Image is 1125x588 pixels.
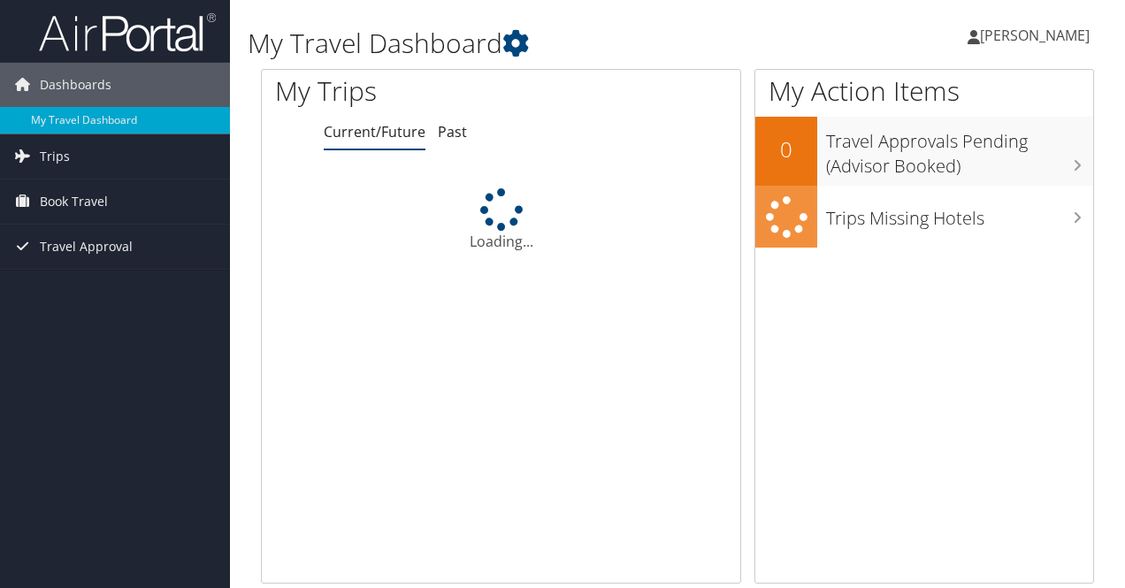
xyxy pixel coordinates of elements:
[39,11,216,53] img: airportal-logo.png
[755,186,1093,248] a: Trips Missing Hotels
[968,9,1107,62] a: [PERSON_NAME]
[755,134,817,164] h2: 0
[40,225,133,269] span: Travel Approval
[438,122,467,141] a: Past
[275,73,528,110] h1: My Trips
[40,179,108,224] span: Book Travel
[755,73,1093,110] h1: My Action Items
[826,120,1093,179] h3: Travel Approvals Pending (Advisor Booked)
[980,26,1090,45] span: [PERSON_NAME]
[40,134,70,179] span: Trips
[826,197,1093,231] h3: Trips Missing Hotels
[248,25,821,62] h1: My Travel Dashboard
[755,117,1093,185] a: 0Travel Approvals Pending (Advisor Booked)
[262,188,740,252] div: Loading...
[324,122,425,141] a: Current/Future
[40,63,111,107] span: Dashboards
